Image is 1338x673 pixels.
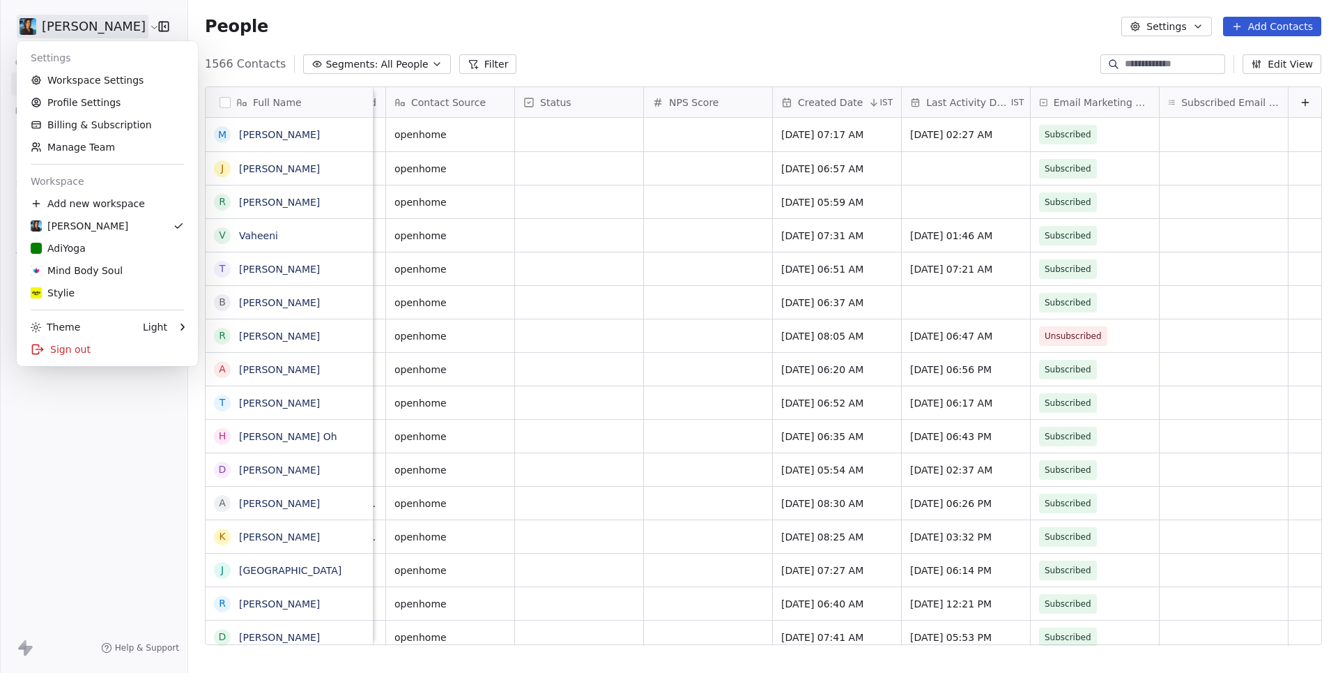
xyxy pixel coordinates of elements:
div: Light [143,320,167,334]
div: Stylie [31,286,75,300]
a: Billing & Subscription [22,114,192,136]
a: Profile Settings [22,91,192,114]
img: MBS-Logo.png [31,265,42,276]
img: pic.jpg [31,220,42,232]
div: [PERSON_NAME] [31,219,128,233]
div: AdiYoga [31,241,86,255]
div: Mind Body Soul [31,264,123,278]
div: Settings [22,47,192,69]
a: Manage Team [22,136,192,158]
a: Workspace Settings [22,69,192,91]
img: stylie-square-yellow.svg [31,287,42,298]
div: Add new workspace [22,192,192,215]
div: Theme [31,320,80,334]
div: Sign out [22,338,192,361]
div: Workspace [22,170,192,192]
